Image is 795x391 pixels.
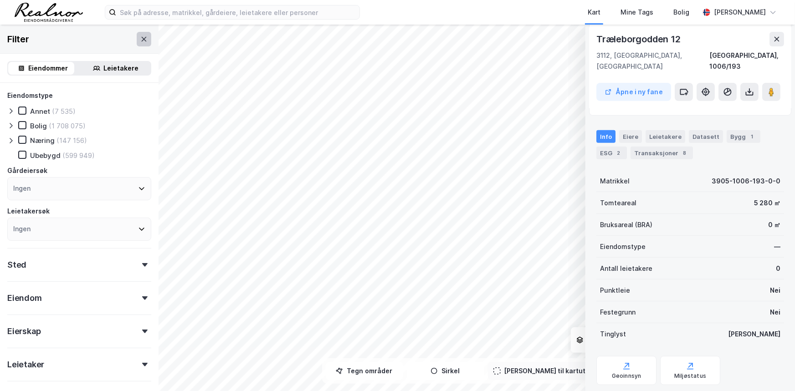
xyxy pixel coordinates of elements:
div: Tomteareal [600,198,636,208]
div: 5 280 ㎡ [754,198,780,208]
button: Tegn områder [326,362,403,380]
iframe: Chat Widget [749,347,795,391]
div: Leietakersøk [7,206,50,217]
div: Nei [770,307,780,318]
div: Filter [7,32,29,46]
div: 3112, [GEOGRAPHIC_DATA], [GEOGRAPHIC_DATA] [596,50,709,72]
div: (147 156) [56,136,87,145]
button: Sirkel [407,362,484,380]
button: Åpne i ny fane [596,83,671,101]
div: ESG [596,147,627,159]
div: Næring [30,136,55,145]
div: — [774,241,780,252]
div: Transaksjoner [631,147,693,159]
div: Eiendomstype [600,241,646,252]
div: Træleborgodden 12 [596,32,682,46]
div: 2 [614,148,623,157]
div: Bolig [673,7,689,18]
div: 3905-1006-193-0-0 [712,176,780,187]
div: (1 708 075) [49,122,86,130]
div: Nei [770,285,780,296]
div: Geoinnsyn [612,372,641,380]
div: Leietaker [7,359,44,370]
div: Eiere [619,130,642,143]
div: [PERSON_NAME] til kartutsnitt [504,366,601,376]
div: Eiendomstype [7,90,53,101]
div: (7 535) [52,107,76,116]
div: Antall leietakere [600,263,652,274]
div: Sted [7,259,26,270]
div: Bruksareal (BRA) [600,219,652,230]
div: Bolig [30,122,47,130]
div: Matrikkel [600,176,630,187]
div: Festegrunn [600,307,636,318]
div: Kontrollprogram for chat [749,347,795,391]
div: (599 949) [62,151,95,160]
div: Eiendom [7,293,42,304]
div: Eiendommer [29,63,68,74]
div: 0 [776,263,780,274]
div: Mine Tags [621,7,653,18]
div: Ubebygd [30,151,61,160]
div: Info [596,130,615,143]
input: Søk på adresse, matrikkel, gårdeiere, leietakere eller personer [116,5,359,19]
div: [PERSON_NAME] [714,7,766,18]
div: [PERSON_NAME] [728,329,780,340]
img: realnor-logo.934646d98de889bb5806.png [15,3,83,22]
div: Kart [588,7,600,18]
div: Miljøstatus [674,372,706,380]
div: Ingen [13,183,31,194]
div: Punktleie [600,285,630,296]
div: Annet [30,107,50,116]
div: 8 [680,148,689,157]
div: Leietakere [104,63,139,74]
div: Bygg [727,130,760,143]
div: Ingen [13,223,31,234]
div: 1 [748,132,757,141]
div: Gårdeiersøk [7,165,47,176]
div: Datasett [689,130,723,143]
div: 0 ㎡ [768,219,780,230]
div: [GEOGRAPHIC_DATA], 1006/193 [709,50,784,72]
div: Leietakere [646,130,685,143]
div: Tinglyst [600,329,626,340]
div: Eierskap [7,326,41,337]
